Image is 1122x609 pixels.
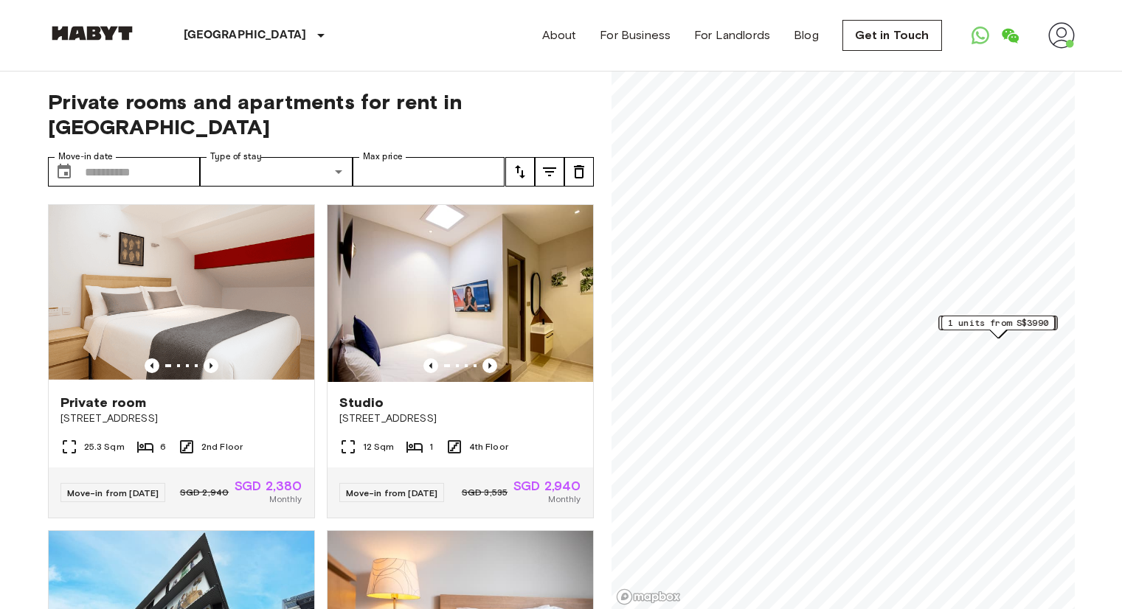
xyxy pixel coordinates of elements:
[616,588,681,605] a: Mapbox logo
[145,358,159,373] button: Previous image
[842,20,942,51] a: Get in Touch
[48,204,315,518] a: Marketing picture of unit SG-01-127-001-001Previous imagePrevious imagePrivate room[STREET_ADDRES...
[469,440,508,453] span: 4th Floor
[48,89,594,139] span: Private rooms and apartments for rent in [GEOGRAPHIC_DATA]
[482,358,497,373] button: Previous image
[548,493,581,506] span: Monthly
[160,440,166,453] span: 6
[210,150,262,163] label: Type of stay
[462,486,508,499] span: SGD 3,535
[542,27,577,44] a: About
[505,157,535,187] button: tune
[942,316,1056,338] div: Map marker
[60,411,302,426] span: [STREET_ADDRESS]
[363,150,403,163] label: Max price
[184,27,307,44] p: [GEOGRAPHIC_DATA]
[429,440,433,453] span: 1
[363,440,395,453] span: 12 Sqm
[513,479,581,493] span: SGD 2,940
[346,487,438,498] span: Move-in from [DATE]
[564,157,594,187] button: tune
[423,358,438,373] button: Previous image
[794,27,819,44] a: Blog
[1048,22,1075,49] img: avatar
[694,27,770,44] a: For Landlords
[339,411,581,426] span: [STREET_ADDRESS]
[49,157,79,187] button: Choose date
[67,487,159,498] span: Move-in from [DATE]
[84,440,125,453] span: 25.3 Sqm
[948,316,1048,330] span: 1 units from S$3990
[48,26,136,41] img: Habyt
[235,479,302,493] span: SGD 2,380
[966,21,995,50] a: Open WhatsApp
[995,21,1025,50] a: Open WeChat
[938,316,1057,338] div: Map marker
[269,493,302,506] span: Monthly
[201,440,243,453] span: 2nd Floor
[327,204,594,518] a: Marketing picture of unit SG-01-110-033-001Previous imagePrevious imageStudio[STREET_ADDRESS]12 S...
[49,205,314,382] img: Marketing picture of unit SG-01-127-001-001
[328,205,593,382] img: Marketing picture of unit SG-01-110-033-001
[60,394,147,411] span: Private room
[535,157,564,187] button: tune
[180,486,229,499] span: SGD 2,940
[600,27,671,44] a: For Business
[58,150,113,163] label: Move-in date
[339,394,384,411] span: Studio
[204,358,218,373] button: Previous image
[941,316,1055,338] div: Map marker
